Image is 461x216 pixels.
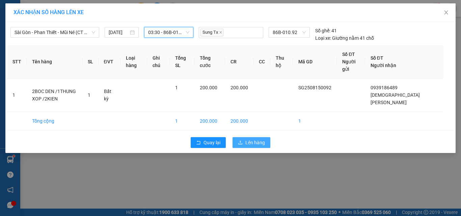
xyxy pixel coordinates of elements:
span: 0939186489 [371,85,398,90]
div: Giường nằm 41 chỗ [315,34,374,42]
span: Loại xe: [315,34,331,42]
span: 1 [88,92,90,98]
span: SG2508150092 [298,85,331,90]
td: 1 [293,112,337,130]
span: 03:30 - 86B-010.92 [148,27,190,37]
th: ĐVT [99,45,120,79]
span: 200.000 [200,85,217,90]
b: [PERSON_NAME] [8,43,38,75]
span: close [219,31,222,34]
th: Tổng cước [194,45,225,79]
span: [DEMOGRAPHIC_DATA] [PERSON_NAME] [371,92,420,105]
b: [DOMAIN_NAME] [57,26,93,31]
th: STT [7,45,27,79]
span: 200.000 [231,85,248,90]
th: CC [253,45,270,79]
span: rollback [196,140,201,146]
td: 1 [170,112,194,130]
span: 1 [175,85,178,90]
th: SL [82,45,99,79]
li: (c) 2017 [57,32,93,40]
span: Người nhận [371,63,396,68]
span: Số ĐT [371,55,383,61]
th: Tên hàng [27,45,82,79]
th: Tổng SL [170,45,194,79]
th: Ghi chú [147,45,170,79]
th: CR [225,45,253,79]
button: uploadLên hàng [233,137,270,148]
td: 1 [7,79,27,112]
td: 2BOC DEN /1THUNG XOP /2KIEN [27,79,82,112]
span: XÁC NHẬN SỐ HÀNG LÊN XE [13,9,84,16]
span: Số ghế: [315,27,330,34]
span: upload [238,140,243,146]
th: Thu hộ [270,45,293,79]
button: rollbackQuay lại [191,137,226,148]
span: Số ĐT [342,52,355,57]
span: Sài Gòn - Phan Thiết - Mũi Né (CT Km14) [15,27,95,37]
td: Bất kỳ [99,79,120,112]
span: Sung Tx [200,29,223,36]
td: 200.000 [225,112,253,130]
input: 16/08/2025 [109,29,128,36]
th: Loại hàng [120,45,147,79]
span: close [443,10,449,15]
th: Mã GD [293,45,337,79]
span: 86B-010.92 [273,27,306,37]
span: Lên hàng [245,139,265,146]
b: BIÊN NHẬN GỬI HÀNG HÓA [44,10,65,65]
div: 41 [315,27,337,34]
td: Tổng cộng [27,112,82,130]
img: logo.jpg [73,8,89,25]
td: 200.000 [194,112,225,130]
span: Quay lại [204,139,220,146]
span: Người gửi [342,59,356,72]
button: Close [437,3,456,22]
